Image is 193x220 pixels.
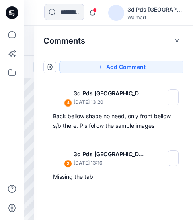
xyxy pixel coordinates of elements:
a: Folders [33,35,55,46]
p: 3d Pds [GEOGRAPHIC_DATA] [74,89,145,98]
div: 4 [64,99,72,107]
div: 3 [64,160,72,168]
div: 3d Pds [GEOGRAPHIC_DATA] [127,5,183,14]
img: 3d Pds Far East [55,150,70,166]
img: avatar [108,5,124,21]
p: 3d Pds [GEOGRAPHIC_DATA] [74,149,145,159]
div: Back bellow shape no need, only front bellow s/b there. Pls follow the sample images [53,111,174,131]
img: 3d Pds Far East [55,89,70,105]
div: Missing the tab [53,172,174,182]
p: [DATE] 13:16 [74,159,145,167]
div: Walmart [127,14,183,20]
p: [DATE] 13:20 [74,98,145,106]
h2: Comments [43,36,85,46]
button: Add Comment [59,61,183,73]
